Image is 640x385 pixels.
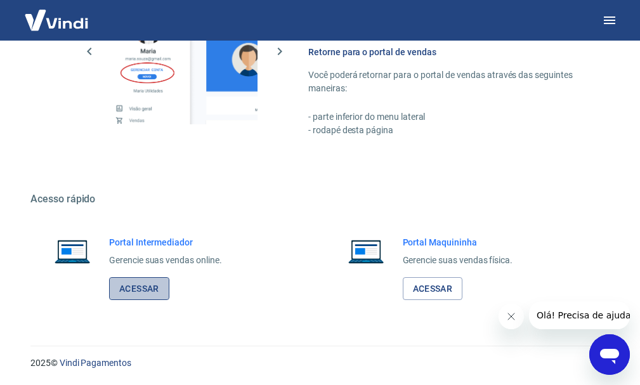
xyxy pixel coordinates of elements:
[529,301,630,329] iframe: Mensagem da empresa
[308,69,579,95] p: Você poderá retornar para o portal de vendas através das seguintes maneiras:
[109,236,222,249] h6: Portal Intermediador
[308,110,579,124] p: - parte inferior do menu lateral
[109,277,169,301] a: Acessar
[308,124,579,137] p: - rodapé desta página
[60,358,131,368] a: Vindi Pagamentos
[30,193,610,206] h5: Acesso rápido
[109,254,222,267] p: Gerencie suas vendas online.
[30,356,610,370] p: 2025 ©
[403,254,513,267] p: Gerencie suas vendas física.
[308,46,579,58] h6: Retorne para o portal de vendas
[403,277,463,301] a: Acessar
[339,236,393,266] img: Imagem de um notebook aberto
[589,334,630,375] iframe: Botão para abrir a janela de mensagens
[46,236,99,266] img: Imagem de um notebook aberto
[403,236,513,249] h6: Portal Maquininha
[8,9,107,19] span: Olá! Precisa de ajuda?
[499,304,524,329] iframe: Fechar mensagem
[15,1,98,39] img: Vindi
